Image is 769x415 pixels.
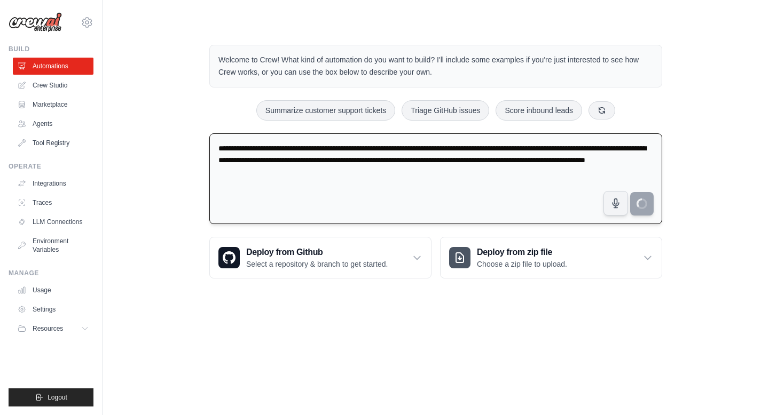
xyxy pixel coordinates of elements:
a: Tool Registry [13,134,93,151]
a: Marketplace [13,96,93,113]
a: Traces [13,194,93,211]
a: Integrations [13,175,93,192]
button: Triage GitHub issues [402,100,489,121]
h3: Deploy from zip file [477,246,567,259]
iframe: Chat Widget [716,364,769,415]
h3: Deploy from Github [246,246,388,259]
a: Automations [13,58,93,75]
p: Welcome to Crew! What kind of automation do you want to build? I'll include some examples if you'... [218,54,653,78]
div: Operate [9,162,93,171]
a: Agents [13,115,93,132]
img: Logo [9,12,62,33]
button: Logout [9,388,93,406]
button: Score inbound leads [496,100,582,121]
a: Crew Studio [13,77,93,94]
a: Usage [13,282,93,299]
a: Environment Variables [13,233,93,258]
p: Choose a zip file to upload. [477,259,567,269]
p: Select a repository & branch to get started. [246,259,388,269]
button: Resources [13,320,93,337]
a: Settings [13,301,93,318]
span: Resources [33,324,63,333]
div: Manage [9,269,93,277]
div: Build [9,45,93,53]
a: LLM Connections [13,213,93,230]
button: Summarize customer support tickets [256,100,395,121]
span: Logout [48,393,67,402]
